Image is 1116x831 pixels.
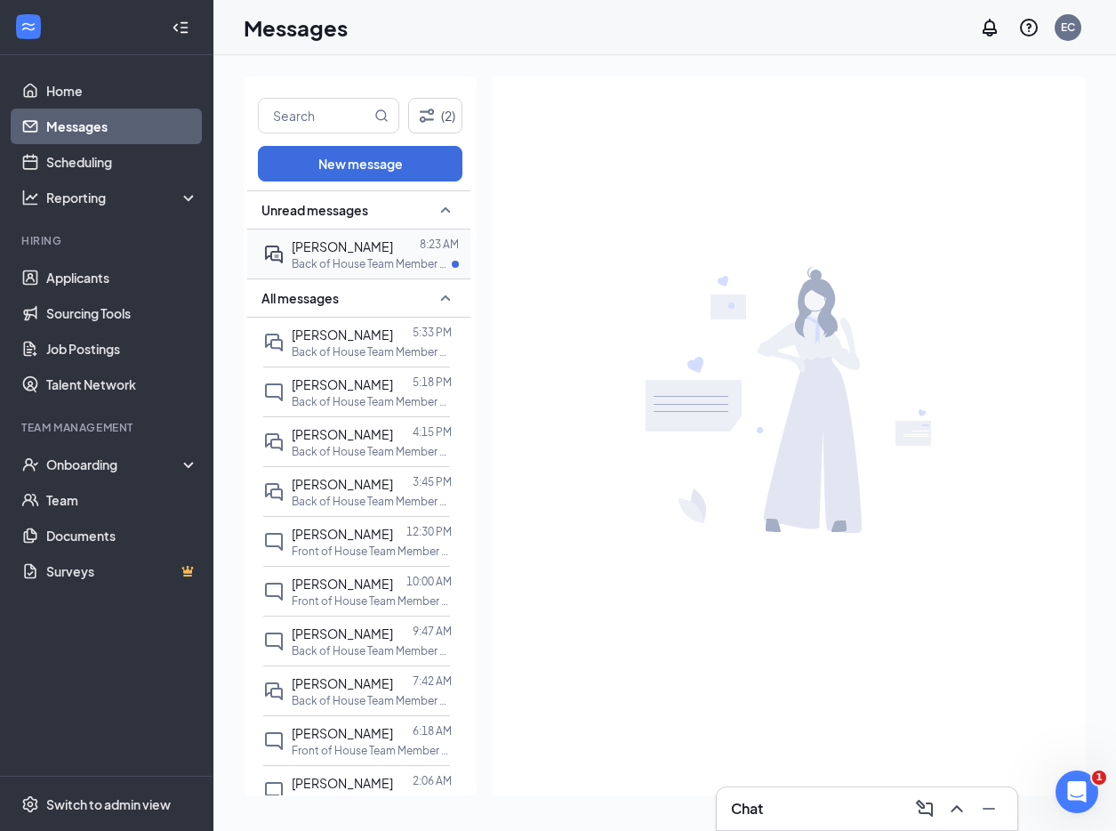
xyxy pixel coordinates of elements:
[292,526,393,542] span: [PERSON_NAME]
[46,189,199,206] div: Reporting
[292,625,393,641] span: [PERSON_NAME]
[292,327,393,343] span: [PERSON_NAME]
[46,482,198,518] a: Team
[46,295,198,331] a: Sourcing Tools
[374,109,389,123] svg: MagnifyingGlass
[292,693,452,708] p: Back of House Team Member at [GEOGRAPHIC_DATA] & I-95
[292,544,452,559] p: Front of House Team Member at [GEOGRAPHIC_DATA] & I-95
[435,287,456,309] svg: SmallChevronUp
[292,238,393,254] span: [PERSON_NAME]
[292,775,393,791] span: [PERSON_NAME]
[406,524,452,539] p: 12:30 PM
[21,456,39,473] svg: UserCheck
[261,289,339,307] span: All messages
[413,773,452,788] p: 2:06 AM
[263,681,285,702] svg: DoubleChat
[46,73,198,109] a: Home
[259,99,371,133] input: Search
[46,553,198,589] a: SurveysCrown
[1092,770,1106,785] span: 1
[731,799,763,819] h3: Chat
[292,344,452,359] p: Back of House Team Member at [GEOGRAPHIC_DATA] & I-95
[292,725,393,741] span: [PERSON_NAME]
[292,426,393,442] span: [PERSON_NAME]
[46,144,198,180] a: Scheduling
[46,518,198,553] a: Documents
[172,19,189,36] svg: Collapse
[263,631,285,652] svg: ChatInactive
[979,17,1000,38] svg: Notifications
[263,332,285,353] svg: DoubleChat
[263,481,285,503] svg: DoubleChat
[46,795,171,813] div: Switch to admin view
[263,531,285,553] svg: ChatInactive
[21,420,195,435] div: Team Management
[413,325,452,340] p: 5:33 PM
[978,798,1000,819] svg: Minimize
[292,494,452,509] p: Back of House Team Member at [GEOGRAPHIC_DATA] & I-95
[244,12,348,43] h1: Messages
[46,456,183,473] div: Onboarding
[46,331,198,367] a: Job Postings
[914,798,935,819] svg: ComposeMessage
[46,260,198,295] a: Applicants
[292,476,393,492] span: [PERSON_NAME]
[1056,770,1098,813] iframe: Intercom live chat
[46,367,198,402] a: Talent Network
[292,793,452,808] p: Back of House Team Member at [GEOGRAPHIC_DATA] & I-95
[263,382,285,403] svg: ChatInactive
[406,574,452,589] p: 10:00 AM
[435,199,456,221] svg: SmallChevronUp
[420,237,459,252] p: 8:23 AM
[292,576,393,592] span: [PERSON_NAME]
[20,18,37,36] svg: WorkstreamLogo
[292,256,452,271] p: Back of House Team Member at [GEOGRAPHIC_DATA] & I-95
[911,795,939,823] button: ComposeMessage
[263,581,285,602] svg: ChatInactive
[946,798,967,819] svg: ChevronUp
[413,624,452,639] p: 9:47 AM
[292,643,452,658] p: Back of House Team Member at [GEOGRAPHIC_DATA] & I-95
[261,201,368,219] span: Unread messages
[263,432,285,453] svg: DoubleChat
[408,98,462,133] button: Filter (2)
[292,593,452,609] p: Front of House Team Member at [GEOGRAPHIC_DATA] & I-95
[292,394,452,409] p: Back of House Team Member at [GEOGRAPHIC_DATA] & I-95
[292,743,452,758] p: Front of House Team Member at [GEOGRAPHIC_DATA] & I-95
[416,105,438,126] svg: Filter
[413,474,452,489] p: 3:45 PM
[263,730,285,752] svg: ChatInactive
[1061,20,1075,35] div: EC
[413,375,452,390] p: 5:18 PM
[21,189,39,206] svg: Analysis
[975,795,1003,823] button: Minimize
[943,795,971,823] button: ChevronUp
[292,675,393,691] span: [PERSON_NAME]
[292,376,393,392] span: [PERSON_NAME]
[21,795,39,813] svg: Settings
[292,444,452,459] p: Back of House Team Member at [GEOGRAPHIC_DATA] & I-95
[21,233,195,248] div: Hiring
[1018,17,1040,38] svg: QuestionInfo
[46,109,198,144] a: Messages
[413,674,452,689] p: 7:42 AM
[413,424,452,440] p: 4:15 PM
[258,146,462,182] button: New message
[263,780,285,802] svg: ChatInactive
[413,723,452,738] p: 6:18 AM
[263,244,285,265] svg: ActiveDoubleChat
